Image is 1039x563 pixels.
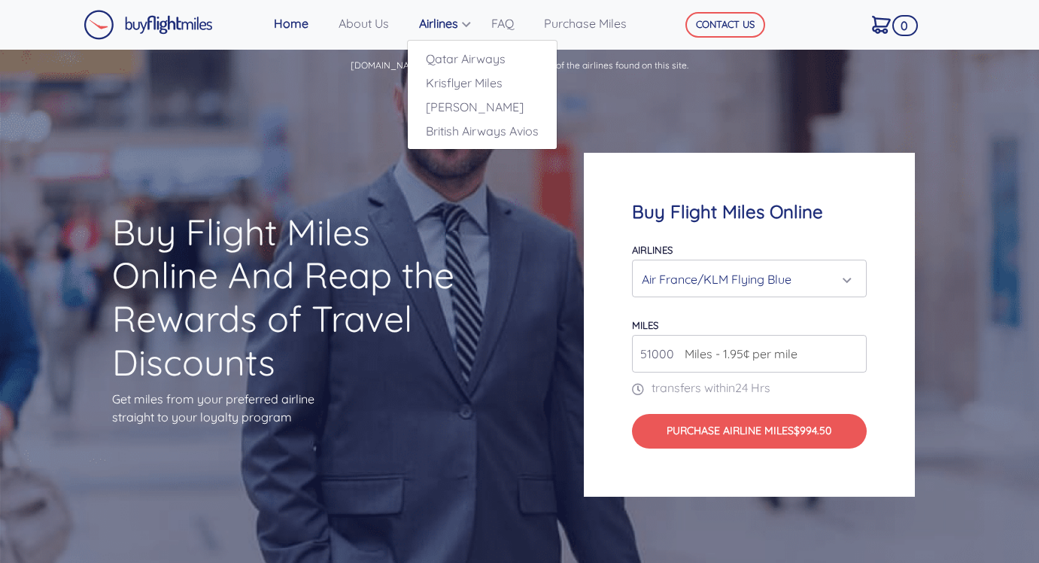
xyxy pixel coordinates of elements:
span: 0 [892,15,919,36]
p: transfers within [632,379,867,397]
button: CONTACT US [685,12,765,38]
h4: Buy Flight Miles Online [632,201,867,223]
span: $994.50 [794,424,831,437]
a: About Us [333,8,413,38]
a: 0 [866,8,912,40]
span: Miles - 1.95¢ per mile [677,345,797,363]
a: Home [268,8,333,38]
button: Purchase Airline Miles$994.50 [632,414,867,449]
a: Qatar Airways [408,47,557,71]
label: miles [632,319,658,331]
a: Buy Flight Miles Logo [84,6,213,44]
img: Cart [872,16,891,34]
a: British Airways Avios [408,119,557,143]
h1: Buy Flight Miles Online And Reap the Rewards of Travel Discounts [112,211,455,384]
span: 24 Hrs [735,380,770,395]
a: Krisflyer Miles [408,71,557,95]
a: Purchase Miles [538,8,651,38]
label: Airlines [632,244,673,256]
button: Air France/KLM Flying Blue [632,260,867,297]
a: [PERSON_NAME] [408,95,557,119]
img: Buy Flight Miles Logo [84,10,213,40]
a: FAQ [485,8,538,38]
a: Airlines [413,8,485,38]
div: Airlines [407,40,557,150]
p: Get miles from your preferred airline straight to your loyalty program [112,390,455,426]
div: Air France/KLM Flying Blue [642,265,848,294]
